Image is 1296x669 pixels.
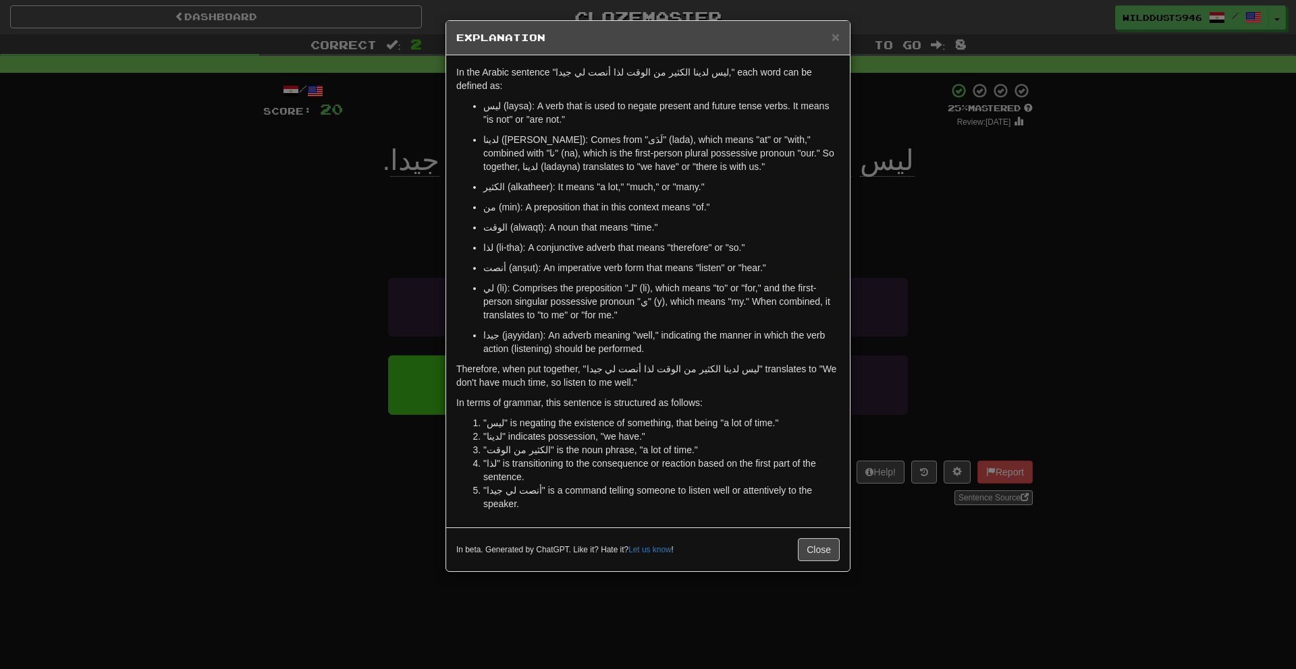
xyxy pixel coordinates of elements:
[483,457,840,484] li: "لذا" is transitioning to the consequence or reaction based on the first part of the sentence.
[483,328,840,355] p: جيدا (jayyidan): An adverb meaning "well," indicating the manner in which the verb action (listen...
[483,261,840,274] p: أنصت (anṣut): An imperative verb form that means "listen" or "hear."
[798,538,840,561] button: Close
[832,29,840,45] span: ×
[628,545,671,554] a: Let us know
[483,200,840,214] p: من (min): A preposition that in this context means "of."
[483,416,840,430] li: "ليس" is negating the existence of something, that being "a lot of time."
[456,65,840,92] p: In the Arabic sentence "ليس لدينا الكثير من الوقت لذا أنصت لي جيدا," each word can be defined as:
[456,544,674,556] small: In beta. Generated by ChatGPT. Like it? Hate it? !
[456,396,840,409] p: In terms of grammar, this sentence is structured as follows:
[483,221,840,234] p: الوقت (alwaqt): A noun that means "time."
[483,180,840,194] p: الكثير (alkatheer): It means "a lot," "much," or "many."
[483,133,840,173] p: لدينا ([PERSON_NAME]): Comes from "لَدَى" (lada), which means "at" or "with," combined with "نا" ...
[456,31,840,45] h5: Explanation
[483,443,840,457] li: "الكثير من الوقت" is the noun phrase, "a lot of time."
[483,484,840,511] li: "أنصت لي جيدا" is a command telling someone to listen well or attentively to the speaker.
[456,362,840,389] p: Therefore, when put together, "ليس لدينا الكثير من الوقت لذا أنصت لي جيدا" translates to "We don'...
[483,241,840,254] p: لذا (li-tha): A conjunctive adverb that means "therefore" or "so."
[483,99,840,126] p: ليس (laysa): A verb that is used to negate present and future tense verbs. It means "is not" or "...
[832,30,840,44] button: Close
[483,430,840,443] li: "لدينا" indicates possession, "we have."
[483,281,840,322] p: لي (li): Comprises the preposition "لـ" (li), which means "to" or "for," and the first-person sin...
